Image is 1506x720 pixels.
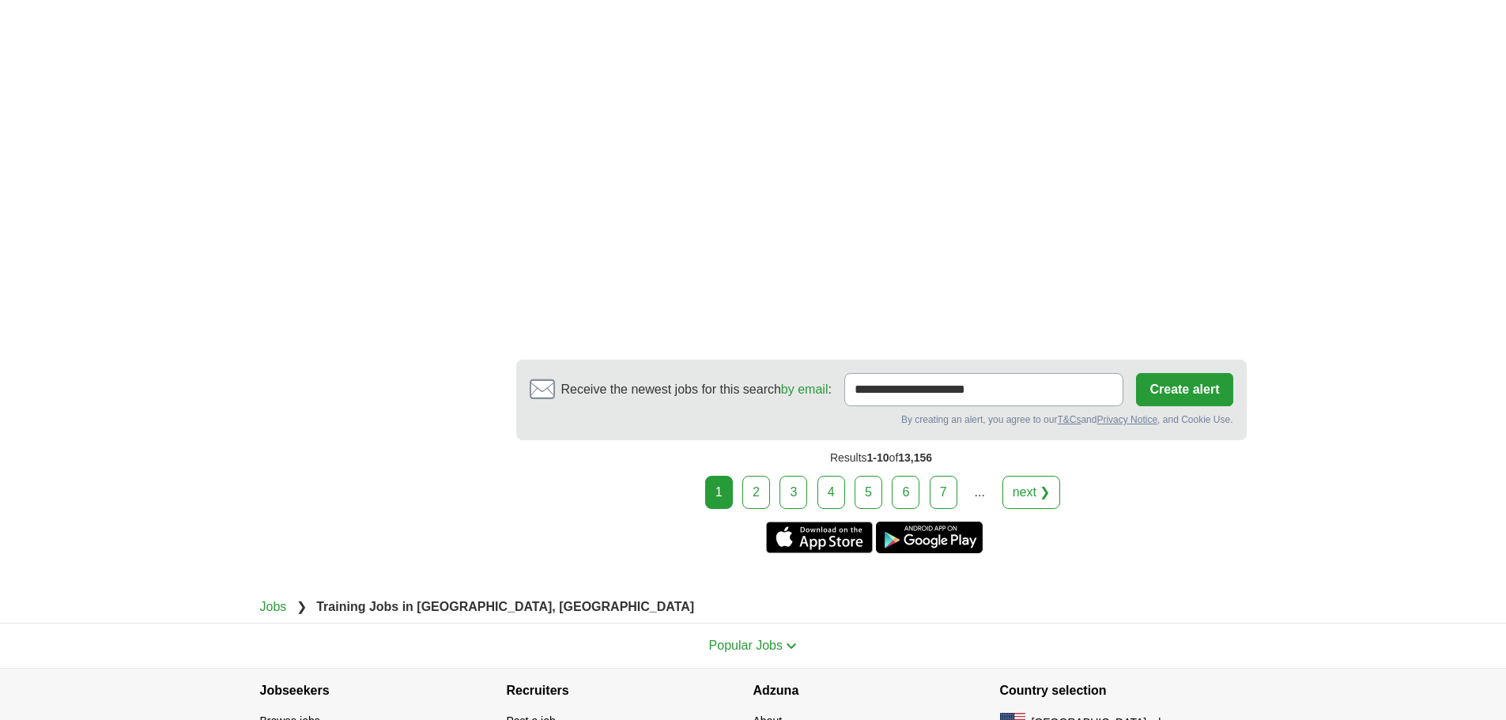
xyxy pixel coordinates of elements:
strong: Training Jobs in [GEOGRAPHIC_DATA], [GEOGRAPHIC_DATA] [316,600,694,613]
span: Receive the newest jobs for this search : [561,380,832,399]
img: toggle icon [786,643,797,650]
a: next ❯ [1002,476,1061,509]
a: 5 [855,476,882,509]
a: Privacy Notice [1096,414,1157,425]
a: 3 [779,476,807,509]
h4: Country selection [1000,669,1247,713]
a: 2 [742,476,770,509]
a: 6 [892,476,919,509]
a: 7 [930,476,957,509]
a: T&Cs [1057,414,1081,425]
div: Results of [516,440,1247,476]
div: By creating an alert, you agree to our and , and Cookie Use. [530,413,1233,427]
span: Popular Jobs [709,639,783,652]
span: 13,156 [898,451,932,464]
a: Jobs [260,600,287,613]
div: ... [964,477,995,508]
a: by email [781,383,828,396]
a: Get the iPhone app [766,522,873,553]
a: 4 [817,476,845,509]
a: Get the Android app [876,522,983,553]
span: 1-10 [867,451,889,464]
span: ❯ [296,600,307,613]
div: 1 [705,476,733,509]
button: Create alert [1136,373,1232,406]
